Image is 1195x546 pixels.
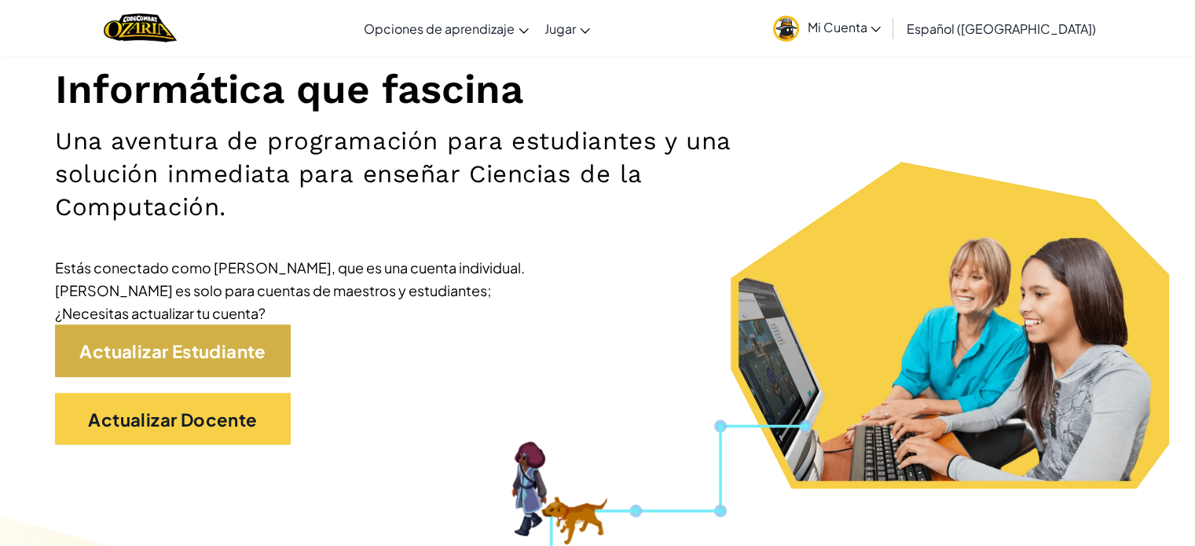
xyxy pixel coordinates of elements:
img: Hogar [104,12,177,44]
a: Logotipo de Ozaria de CodeCombat [104,12,177,44]
font: Mi Cuenta [807,19,867,35]
font: Actualizar Docente [88,409,257,431]
a: Mi Cuenta [765,3,889,53]
font: Actualizar Estudiante [79,340,266,362]
a: Actualizar Estudiante [55,324,291,377]
a: Actualizar Docente [55,393,291,445]
font: Una aventura de programación para estudiantes y una solución inmediata para enseñar Ciencias de l... [55,126,731,222]
a: Opciones de aprendizaje [356,7,537,49]
font: Jugar [544,20,576,37]
font: Informática que fascina [55,65,523,112]
font: Opciones de aprendizaje [364,20,515,37]
img: avatar [773,16,799,42]
font: Español ([GEOGRAPHIC_DATA]) [906,20,1095,37]
font: Estás conectado como [PERSON_NAME], que es una cuenta individual. [PERSON_NAME] es solo para cuen... [55,258,525,322]
a: Español ([GEOGRAPHIC_DATA]) [898,7,1103,49]
a: Jugar [537,7,598,49]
